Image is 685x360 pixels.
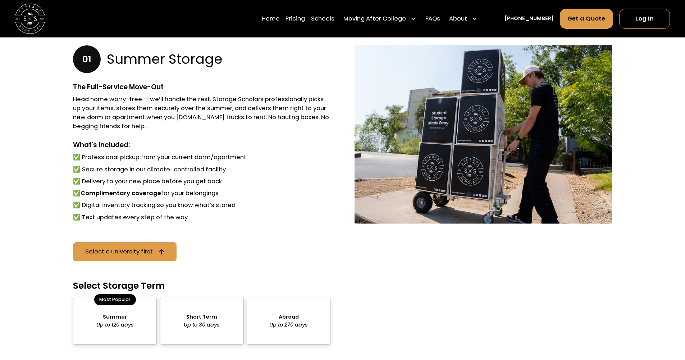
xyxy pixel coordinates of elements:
[73,45,101,73] div: 01
[94,294,136,305] div: Most Popular
[73,140,330,150] div: What's included:
[73,95,330,131] div: Head home worry-free — we’ll handle the rest. Storage Scholars professionally picks up your items...
[73,213,330,222] li: ✅ Text updates every step of the way
[85,249,153,255] div: Select a university first
[343,14,406,23] div: Moving After College
[73,177,330,186] li: ✅ Delivery to your new place before you get back
[311,8,334,29] a: Schools
[560,9,613,29] a: Get a Quote
[73,189,330,198] li: ✅ for your belongings
[15,4,45,33] img: Storage Scholars main logo
[446,8,481,29] div: About
[73,165,330,174] li: ✅ Secure storage in our climate-controlled facility
[73,201,330,210] li: ✅ Digital inventory tracking so you know what’s stored
[107,51,223,67] h3: Summer Storage
[619,9,670,29] a: Log In
[449,14,467,23] div: About
[73,280,330,292] h4: Select Storage Term
[341,8,420,29] div: Moving After College
[355,45,612,224] img: Storage Scholar
[286,8,305,29] a: Pricing
[15,4,45,33] a: home
[81,189,161,197] strong: Complimentary coverage
[425,8,440,29] a: FAQs
[262,8,280,29] a: Home
[73,153,330,162] li: ✅ Professional pickup from your current dorm/apartment
[73,82,330,92] div: The Full-Service Move-Out
[73,242,177,261] a: Select a university first
[504,15,554,23] a: [PHONE_NUMBER]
